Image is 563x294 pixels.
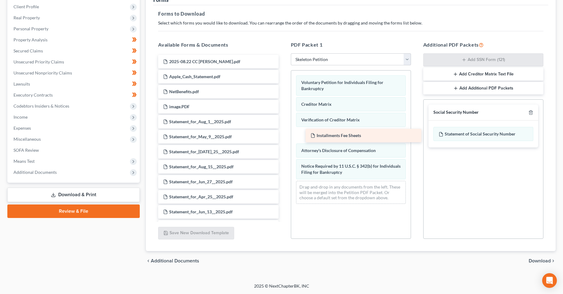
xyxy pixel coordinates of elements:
i: chevron_left [146,258,151,263]
span: Installments Fee Sheets [317,133,361,138]
h5: Available Forms & Documents [158,41,278,48]
span: Personal Property [13,26,48,31]
span: NetBenefits.pdf [169,89,199,94]
span: Statement_for_[DATE]_25__2025.pdf [169,149,239,154]
span: Voluntary Petition for Individuals Filing for Bankruptcy [301,80,383,91]
span: image.PDF [169,104,190,109]
button: Download chevron_right [529,258,556,263]
span: Real Property [13,15,40,20]
a: Unsecured Nonpriority Claims [9,67,140,78]
span: Means Test [13,158,35,164]
span: Executory Contracts [13,92,53,97]
span: Statement_for_Jun_13__2025.pdf [169,209,233,214]
span: SOFA Review [13,147,39,153]
span: Property Analysis [13,37,48,42]
span: Apple_Cash_Statement.pdf [169,74,220,79]
h5: PDF Packet 1 [291,41,411,48]
span: Statement_for_Aug_15__2025.pdf [169,164,234,169]
span: Unsecured Nonpriority Claims [13,70,72,75]
span: 2025-08.22 CC [PERSON_NAME].pdf [169,59,240,64]
span: Verification of Creditor Matrix [301,117,360,122]
a: Lawsuits [9,78,140,90]
a: Review & File [7,204,140,218]
div: Statement of Social Security Number [433,127,533,141]
span: Secured Claims [13,48,43,53]
button: Add Creditor Matrix Text File [423,68,543,81]
i: chevron_right [551,258,556,263]
div: Open Intercom Messenger [542,273,557,288]
button: Add Additional PDF Packets [423,82,543,95]
span: Creditor Matrix [301,101,332,107]
span: Statement_for_May_9__2025.pdf [169,134,232,139]
span: Lawsuits [13,81,30,86]
button: Save New Download Template [158,227,234,240]
span: Notice Required by 11 U.S.C. § 342(b) for Individuals Filing for Bankruptcy [301,163,401,175]
a: Download & Print [7,188,140,202]
a: Property Analysis [9,34,140,45]
a: Unsecured Priority Claims [9,56,140,67]
span: Attorney's Disclosure of Compensation [301,148,376,153]
span: Codebtors Insiders & Notices [13,103,69,109]
span: Download [529,258,551,263]
div: Social Security Number [433,109,479,115]
h5: Forms to Download [158,10,543,17]
span: Income [13,114,28,120]
a: SOFA Review [9,145,140,156]
span: Statement_for_Aug_1__2025.pdf [169,119,231,124]
span: Statement_for_Apr_25__2025.pdf [169,194,233,199]
a: Secured Claims [9,45,140,56]
span: Miscellaneous [13,136,41,142]
span: Additional Documents [13,170,57,175]
p: Select which forms you would like to download. You can rearrange the order of the documents by dr... [158,20,543,26]
h5: Additional PDF Packets [423,41,543,48]
span: Additional Documents [151,258,199,263]
a: Executory Contracts [9,90,140,101]
span: Statement_for_Jun_27__2025.pdf [169,179,233,184]
div: 2025 © NextChapterBK, INC [107,283,456,294]
div: Drag-and-drop in any documents from the left. These will be merged into the Petition PDF Packet. ... [296,181,406,204]
span: Unsecured Priority Claims [13,59,64,64]
span: Expenses [13,125,31,131]
a: chevron_left Additional Documents [146,258,199,263]
button: Add SSN Form (121) [423,53,543,67]
span: Client Profile [13,4,39,9]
